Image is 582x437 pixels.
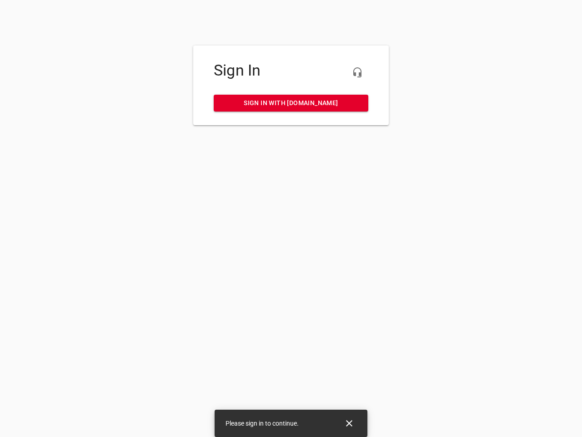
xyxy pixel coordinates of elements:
[214,95,368,112] a: Sign in with [DOMAIN_NAME]
[338,412,360,434] button: Close
[214,61,368,80] h4: Sign In
[346,61,368,83] button: Live Chat
[226,420,299,427] span: Please sign in to continue.
[221,97,361,109] span: Sign in with [DOMAIN_NAME]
